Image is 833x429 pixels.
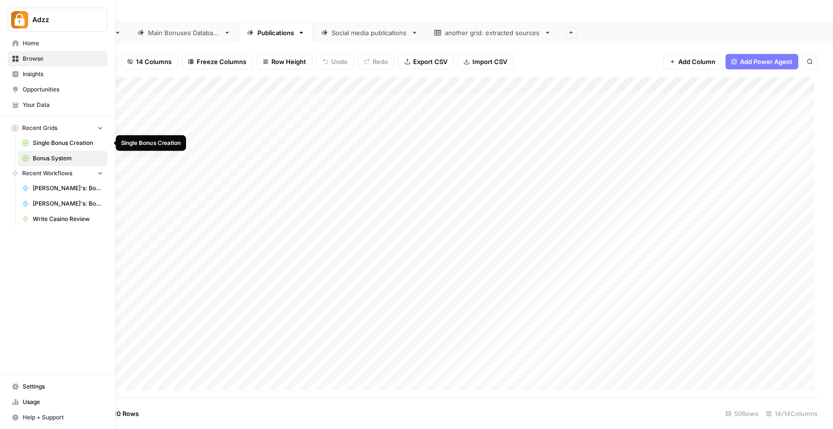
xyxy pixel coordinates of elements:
[33,215,103,223] span: Write Casino Review
[18,196,107,211] a: [PERSON_NAME]'s: Bonuses Search Small Grid
[8,51,107,66] a: Browse
[18,151,107,166] a: Bonus System
[18,211,107,227] a: Write Casino Review
[8,166,107,181] button: Recent Workflows
[239,23,313,42] a: Publications
[33,199,103,208] span: [PERSON_NAME]'s: Bonuses Search Small Grid
[445,28,540,38] div: another grid: extracted sources
[457,54,513,69] button: Import CSV
[121,139,181,147] div: Single Bonus Creation
[136,57,172,66] span: 14 Columns
[18,181,107,196] a: [PERSON_NAME]'s: Bonuses Search
[121,54,178,69] button: 14 Columns
[23,54,103,63] span: Browse
[256,54,312,69] button: Row Height
[33,184,103,193] span: [PERSON_NAME]'s: Bonuses Search
[271,57,306,66] span: Row Height
[257,28,294,38] div: Publications
[23,398,103,406] span: Usage
[426,23,559,42] a: another grid: extracted sources
[8,82,107,97] a: Opportunities
[332,28,407,38] div: Social media publications
[23,382,103,391] span: Settings
[23,101,103,109] span: Your Data
[663,54,722,69] button: Add Column
[197,57,246,66] span: Freeze Columns
[33,139,103,147] span: Single Bonus Creation
[8,8,107,32] button: Workspace: Adzz
[316,54,354,69] button: Undo
[129,23,239,42] a: Main Bonuses Database
[23,85,103,94] span: Opportunities
[32,15,91,25] span: Adzz
[472,57,507,66] span: Import CSV
[33,154,103,163] span: Bonus System
[8,121,107,135] button: Recent Grids
[182,54,253,69] button: Freeze Columns
[313,23,426,42] a: Social media publications
[22,124,57,132] span: Recent Grids
[358,54,394,69] button: Redo
[722,406,762,421] div: 50 Rows
[23,39,103,48] span: Home
[8,97,107,113] a: Your Data
[8,66,107,82] a: Insights
[8,410,107,425] button: Help + Support
[726,54,798,69] button: Add Power Agent
[398,54,454,69] button: Export CSV
[148,28,220,38] div: Main Bonuses Database
[18,135,107,151] a: Single Bonus Creation
[8,36,107,51] a: Home
[100,409,139,418] span: Add 10 Rows
[23,70,103,78] span: Insights
[22,169,72,178] span: Recent Workflows
[762,406,821,421] div: 14/14 Columns
[8,394,107,410] a: Usage
[11,11,28,28] img: Adzz Logo
[331,57,348,66] span: Undo
[740,57,793,66] span: Add Power Agent
[8,379,107,394] a: Settings
[678,57,715,66] span: Add Column
[373,57,388,66] span: Redo
[23,413,103,422] span: Help + Support
[413,57,447,66] span: Export CSV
